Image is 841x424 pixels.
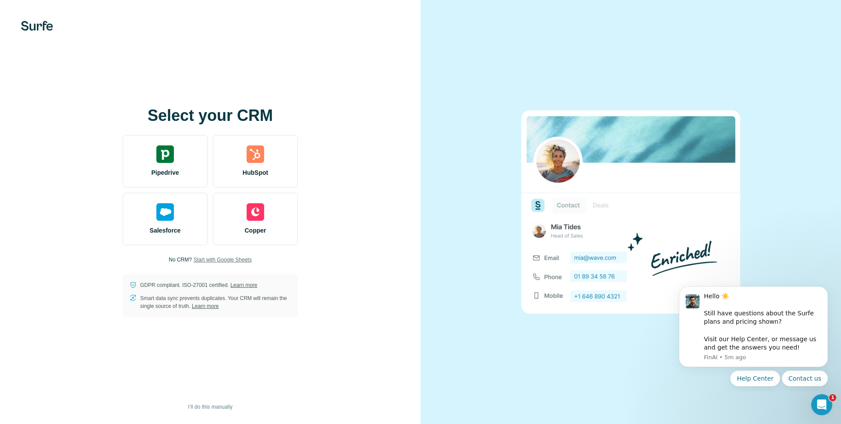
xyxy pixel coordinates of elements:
span: I’ll do this manually [188,403,232,411]
button: Start with Google Sheets [194,256,252,264]
p: GDPR compliant. ISO-27001 certified. [140,281,257,289]
img: Surfe's logo [21,21,53,31]
img: copper's logo [247,203,264,221]
img: hubspot's logo [247,145,264,163]
p: No CRM? [169,256,192,264]
a: Learn more [192,303,219,309]
img: salesforce's logo [156,203,174,221]
span: Pipedrive [151,168,179,177]
p: Smart data sync prevents duplicates. Your CRM will remain the single source of truth. [140,294,291,310]
iframe: Intercom notifications message [666,279,841,392]
span: Copper [245,226,266,235]
a: Learn more [230,282,257,288]
button: I’ll do this manually [182,400,238,413]
iframe: Intercom live chat [811,394,832,415]
img: none image [521,110,740,313]
img: pipedrive's logo [156,145,174,163]
h1: Select your CRM [123,107,298,124]
span: 1 [829,394,836,401]
span: HubSpot [243,168,268,177]
span: Salesforce [150,226,181,235]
